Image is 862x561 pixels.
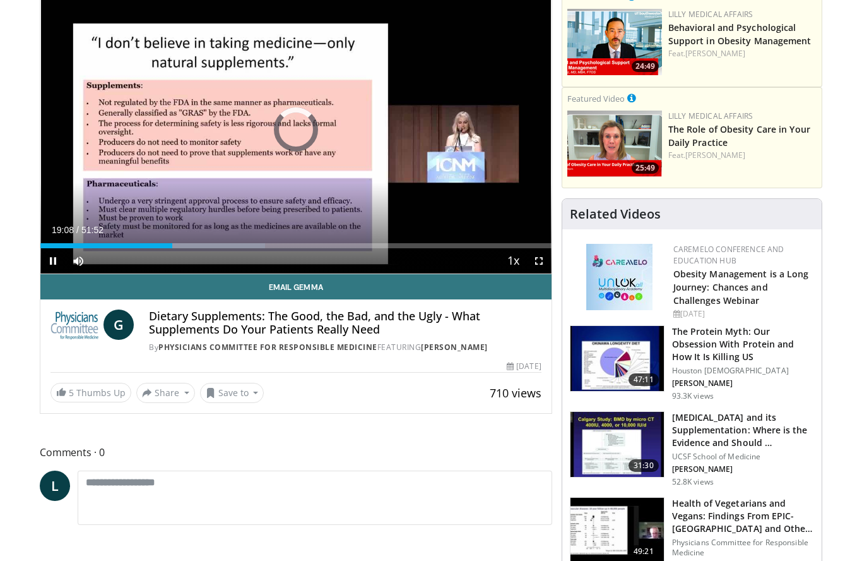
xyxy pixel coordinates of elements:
[149,342,541,353] div: By FEATURING
[668,9,753,20] a: Lilly Medical Affairs
[52,225,74,235] span: 19:08
[668,123,810,148] a: The Role of Obesity Care in Your Daily Practice
[672,378,814,389] p: [PERSON_NAME]
[668,48,817,59] div: Feat.
[570,411,814,487] a: 31:30 [MEDICAL_DATA] and its Supplementation: Where is the Evidence and Should … UCSF School of M...
[673,268,809,306] a: Obesity Management is a Long Journey: Chances and Challenges Webinar
[632,61,659,72] span: 24:49
[81,225,103,235] span: 51:52
[69,387,74,399] span: 5
[570,325,814,401] a: 47:11 The Protein Myth: Our Obsession With Protein and How It Is Killing US Houston [DEMOGRAPHIC_...
[50,310,98,340] img: Physicians Committee for Responsible Medicine
[685,48,745,59] a: [PERSON_NAME]
[40,471,70,501] a: L
[672,464,814,474] p: [PERSON_NAME]
[136,383,195,403] button: Share
[570,207,661,222] h4: Related Videos
[421,342,488,353] a: [PERSON_NAME]
[629,459,659,472] span: 31:30
[685,150,745,160] a: [PERSON_NAME]
[149,310,541,337] h4: Dietary Supplements: The Good, the Bad, and the Ugly - What Supplements Do Your Patients Really Need
[567,111,662,177] img: e1208b6b-349f-4914-9dd7-f97803bdbf1d.png.150x105_q85_crop-smart_upscale.png
[672,325,814,363] h3: The Protein Myth: Our Obsession With Protein and How It Is Killing US
[629,373,659,386] span: 47:11
[668,150,817,161] div: Feat.
[672,497,814,535] h3: Health of Vegetarians and Vegans: Findings From EPIC-[GEOGRAPHIC_DATA] and Othe…
[40,274,552,299] a: Email Gemma
[501,248,526,274] button: Playback Rate
[567,93,625,104] small: Featured Video
[586,244,652,310] img: 45df64a9-a6de-482c-8a90-ada250f7980c.png.150x105_q85_autocrop_double_scale_upscale_version-0.2.jpg
[567,111,662,177] a: 25:49
[570,326,664,392] img: b7b8b05e-5021-418b-a89a-60a270e7cf82.150x105_q85_crop-smart_upscale.jpg
[567,9,662,75] img: ba3304f6-7838-4e41-9c0f-2e31ebde6754.png.150x105_q85_crop-smart_upscale.png
[632,162,659,174] span: 25:49
[567,9,662,75] a: 24:49
[50,383,131,402] a: 5 Thumbs Up
[672,411,814,449] h3: [MEDICAL_DATA] and its Supplementation: Where is the Evidence and Should …
[507,361,541,372] div: [DATE]
[673,308,812,320] div: [DATE]
[40,243,552,248] div: Progress Bar
[570,412,664,478] img: 4bb25b40-905e-443e-8e37-83f056f6e86e.150x105_q85_crop-smart_upscale.jpg
[668,111,753,121] a: Lilly Medical Affairs
[66,248,91,274] button: Mute
[200,383,264,403] button: Save to
[103,310,134,340] a: G
[672,391,714,401] p: 93.3K views
[672,538,814,558] p: Physicians Committee for Responsible Medicine
[40,248,66,274] button: Pause
[490,385,541,401] span: 710 views
[629,545,659,558] span: 49:21
[672,366,814,376] p: Houston [DEMOGRAPHIC_DATA]
[668,21,812,47] a: Behavioral and Psychological Support in Obesity Management
[158,342,377,353] a: Physicians Committee for Responsible Medicine
[526,248,552,274] button: Fullscreen
[76,225,79,235] span: /
[673,244,784,266] a: CaReMeLO Conference and Education Hub
[40,444,552,461] span: Comments 0
[672,452,814,462] p: UCSF School of Medicine
[672,477,714,487] p: 52.8K views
